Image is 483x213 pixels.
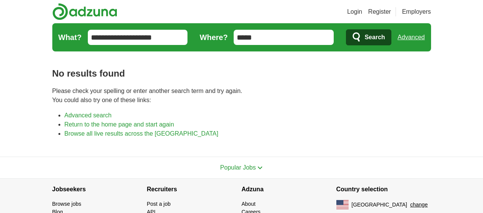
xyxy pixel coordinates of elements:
span: [GEOGRAPHIC_DATA] [352,201,407,209]
p: Please check your spelling or enter another search term and try again. You could also try one of ... [52,86,431,105]
a: Return to the home page and start again [65,121,174,128]
a: Login [347,7,362,16]
button: change [410,201,428,209]
button: Search [346,29,391,45]
a: About [242,201,256,207]
span: Search [365,30,385,45]
h4: Country selection [336,179,431,200]
a: Post a job [147,201,171,207]
label: What? [58,32,82,43]
a: Register [368,7,391,16]
a: Browse jobs [52,201,81,207]
span: Popular Jobs [220,164,256,171]
a: Browse all live results across the [GEOGRAPHIC_DATA] [65,130,218,137]
h1: No results found [52,67,431,80]
a: Advanced [397,30,425,45]
img: toggle icon [257,166,263,170]
label: Where? [200,32,228,43]
a: Advanced search [65,112,112,119]
img: US flag [336,200,349,209]
img: Adzuna logo [52,3,117,20]
a: Employers [402,7,431,16]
